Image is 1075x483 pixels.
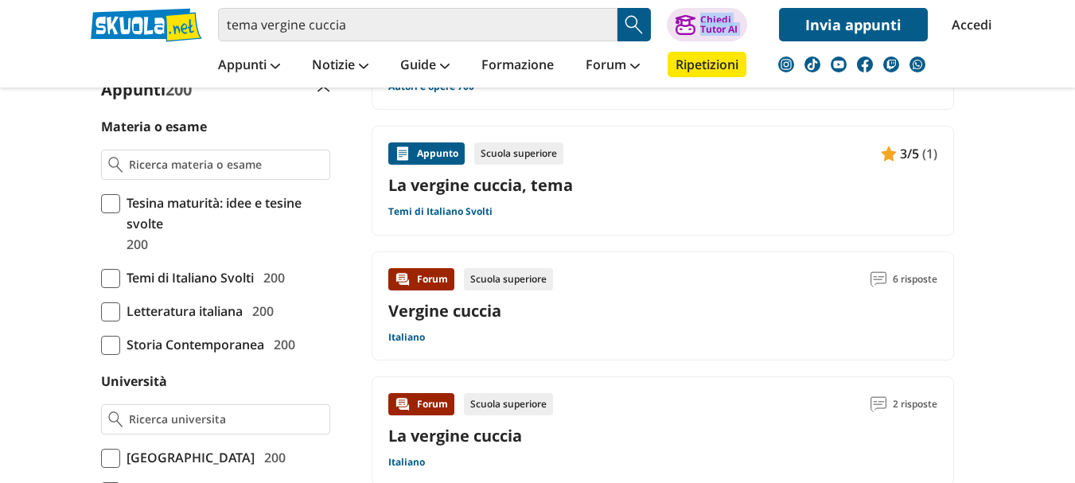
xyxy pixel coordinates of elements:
input: Ricerca materia o esame [129,157,322,173]
a: Formazione [477,52,558,80]
span: 200 [120,234,148,255]
span: 200 [246,301,274,321]
span: (1) [922,143,937,164]
input: Ricerca universita [129,411,322,427]
label: Materia o esame [101,118,207,135]
a: La vergine cuccia, tema [388,174,937,196]
img: Appunti contenuto [881,146,897,162]
img: WhatsApp [909,56,925,72]
input: Cerca appunti, riassunti o versioni [218,8,617,41]
img: Commenti lettura [871,271,886,287]
img: Appunti contenuto [395,146,411,162]
label: Appunti [101,79,192,100]
img: Apri e chiudi sezione [317,86,330,92]
a: Notizie [308,52,372,80]
a: Forum [582,52,644,80]
span: 200 [257,267,285,288]
a: Italiano [388,331,425,344]
span: [GEOGRAPHIC_DATA] [120,447,255,468]
span: Letteratura italiana [120,301,243,321]
a: Appunti [214,52,284,80]
img: Forum contenuto [395,396,411,412]
div: Scuola superiore [474,142,563,165]
img: facebook [857,56,873,72]
span: Tesina maturità: idee e tesine svolte [120,193,330,234]
a: Temi di Italiano Svolti [388,205,493,218]
div: Appunto [388,142,465,165]
span: 200 [267,334,295,355]
span: 200 [166,79,192,100]
img: instagram [778,56,794,72]
span: Storia Contemporanea [120,334,264,355]
div: Scuola superiore [464,268,553,290]
img: youtube [831,56,847,72]
a: Invia appunti [779,8,928,41]
img: Ricerca materia o esame [108,157,123,173]
a: Guide [396,52,454,80]
a: Accedi [952,8,985,41]
img: Cerca appunti, riassunti o versioni [622,13,646,37]
a: Vergine cuccia [388,300,501,321]
img: Forum contenuto [395,271,411,287]
a: Italiano [388,456,425,469]
span: 3/5 [900,143,919,164]
div: Scuola superiore [464,393,553,415]
img: tiktok [804,56,820,72]
a: Ripetizioni [668,52,746,77]
img: twitch [883,56,899,72]
button: ChiediTutor AI [667,8,747,41]
div: Forum [388,393,454,415]
span: 200 [258,447,286,468]
div: Chiedi Tutor AI [700,15,738,34]
a: La vergine cuccia [388,425,522,446]
img: Commenti lettura [871,396,886,412]
img: Ricerca universita [108,411,123,427]
label: Università [101,372,167,390]
span: 2 risposte [893,393,937,415]
button: Search Button [617,8,651,41]
div: Forum [388,268,454,290]
span: Temi di Italiano Svolti [120,267,254,288]
span: 6 risposte [893,268,937,290]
